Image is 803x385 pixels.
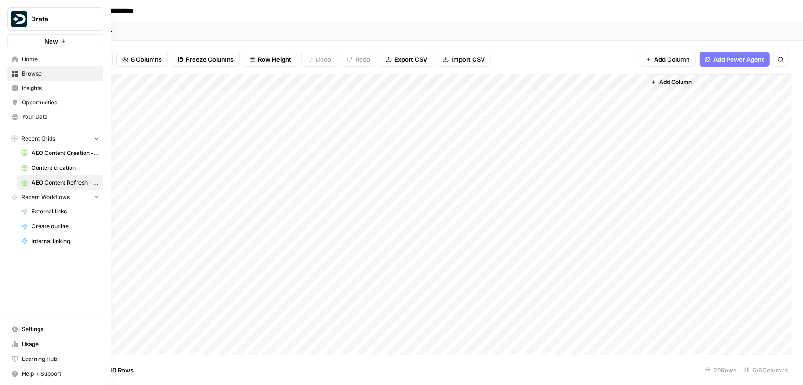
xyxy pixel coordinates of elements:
button: Freeze Columns [172,52,240,67]
span: Browse [22,70,99,78]
span: Recent Workflows [21,193,70,201]
a: External links [17,204,103,219]
button: Add Column [647,76,695,88]
a: Learning Hub [7,352,103,366]
span: Freeze Columns [186,55,234,64]
span: Undo [315,55,331,64]
span: Add Column [654,55,690,64]
div: 6/6 Columns [740,363,792,378]
span: Your Data [22,113,99,121]
a: Insights [7,81,103,96]
span: Redo [355,55,370,64]
button: Help + Support [7,366,103,381]
span: Content creation [32,164,99,172]
span: Row Height [258,55,291,64]
div: 20 Rows [701,363,740,378]
span: New [45,37,58,46]
a: Usage [7,337,103,352]
button: Recent Grids [7,132,103,146]
span: AEO Content Refresh - Sept [32,179,99,187]
button: Add Column [640,52,696,67]
a: AEO Content Creation - Aug Pull [17,146,103,160]
a: Settings [7,322,103,337]
span: Add 10 Rows [96,366,134,375]
span: Drata [31,14,87,24]
a: Browse [7,66,103,81]
button: Undo [301,52,337,67]
a: Home [7,52,103,67]
button: Export CSV [380,52,433,67]
a: Create outline [17,219,103,234]
button: Redo [341,52,376,67]
button: Row Height [244,52,297,67]
span: AEO Content Creation - Aug Pull [32,149,99,157]
span: Internal linking [32,237,99,245]
span: Learning Hub [22,355,99,363]
span: 6 Columns [131,55,162,64]
span: Insights [22,84,99,92]
span: Usage [22,340,99,348]
span: Import CSV [451,55,485,64]
a: Opportunities [7,95,103,110]
a: Your Data [7,109,103,124]
span: Home [22,55,99,64]
button: Workspace: Drata [7,7,103,31]
button: 6 Columns [116,52,168,67]
span: Recent Grids [21,135,55,143]
span: Create outline [32,222,99,231]
button: Recent Workflows [7,190,103,204]
span: Help + Support [22,370,99,378]
a: AEO Content Refresh - Sept [17,175,103,190]
a: Internal linking [17,234,103,249]
span: External links [32,207,99,216]
span: Export CSV [394,55,427,64]
button: Add Power Agent [700,52,770,67]
span: Settings [22,325,99,334]
span: Add Power Agent [713,55,764,64]
img: Drata Logo [11,11,27,27]
button: New [7,34,103,48]
button: Import CSV [437,52,491,67]
span: Opportunities [22,98,99,107]
a: Content creation [17,160,103,175]
span: Add Column [659,78,692,86]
